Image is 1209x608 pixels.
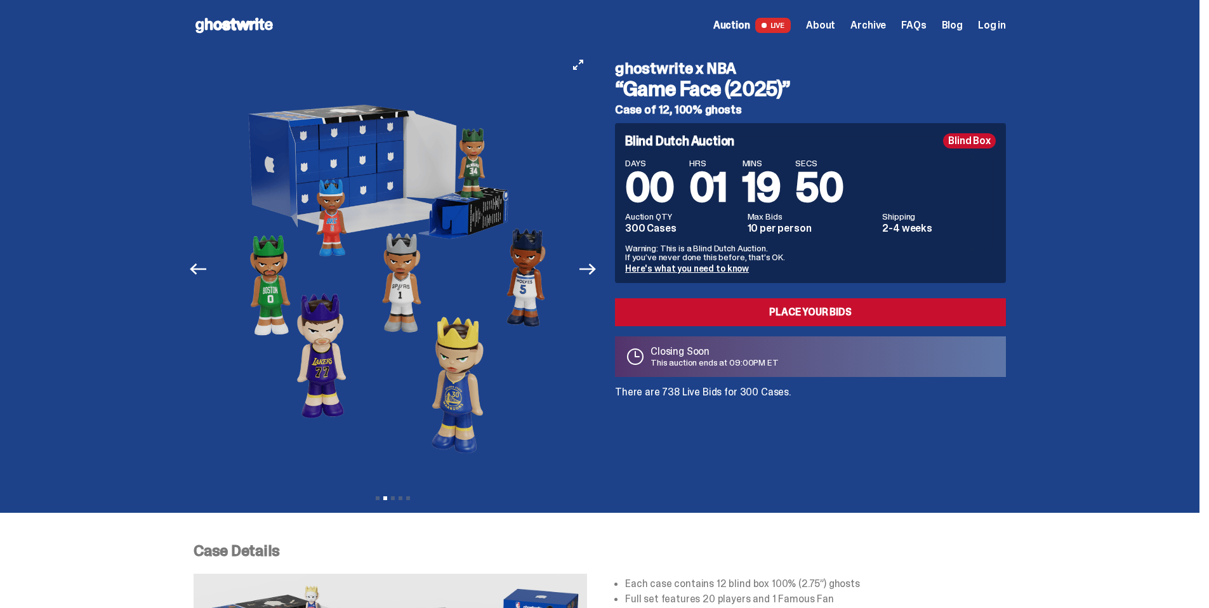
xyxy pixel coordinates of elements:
[615,387,1006,397] p: There are 738 Live Bids for 300 Cases.
[625,161,674,214] span: 00
[391,496,395,500] button: View slide 3
[850,20,886,30] a: Archive
[625,212,740,221] dt: Auction QTY
[743,159,781,168] span: MINS
[625,594,1006,604] li: Full set features 20 players and 1 Famous Fan
[806,20,835,30] a: About
[218,51,567,487] img: NBA-Hero-2.png
[615,61,1006,76] h4: ghostwrite x NBA
[406,496,410,500] button: View slide 5
[748,212,875,221] dt: Max Bids
[978,20,1006,30] a: Log in
[615,298,1006,326] a: Place your Bids
[713,20,750,30] span: Auction
[615,79,1006,99] h3: “Game Face (2025)”
[713,18,791,33] a: Auction LIVE
[625,135,734,147] h4: Blind Dutch Auction
[689,159,727,168] span: HRS
[376,496,380,500] button: View slide 1
[882,212,996,221] dt: Shipping
[625,244,996,261] p: Warning: This is a Blind Dutch Auction. If you’ve never done this before, that’s OK.
[942,20,963,30] a: Blog
[943,133,996,149] div: Blind Box
[625,159,674,168] span: DAYS
[755,18,791,33] span: LIVE
[651,347,779,357] p: Closing Soon
[625,579,1006,589] li: Each case contains 12 blind box 100% (2.75”) ghosts
[383,496,387,500] button: View slide 2
[194,543,1006,558] p: Case Details
[748,223,875,234] dd: 10 per person
[615,104,1006,116] h5: Case of 12, 100% ghosts
[625,263,749,274] a: Here's what you need to know
[184,255,212,283] button: Previous
[743,161,781,214] span: 19
[574,255,602,283] button: Next
[399,496,402,500] button: View slide 4
[882,223,996,234] dd: 2-4 weeks
[901,20,926,30] a: FAQs
[795,161,843,214] span: 50
[689,161,727,214] span: 01
[795,159,843,168] span: SECS
[625,223,740,234] dd: 300 Cases
[571,57,586,72] button: View full-screen
[651,358,779,367] p: This auction ends at 09:00PM ET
